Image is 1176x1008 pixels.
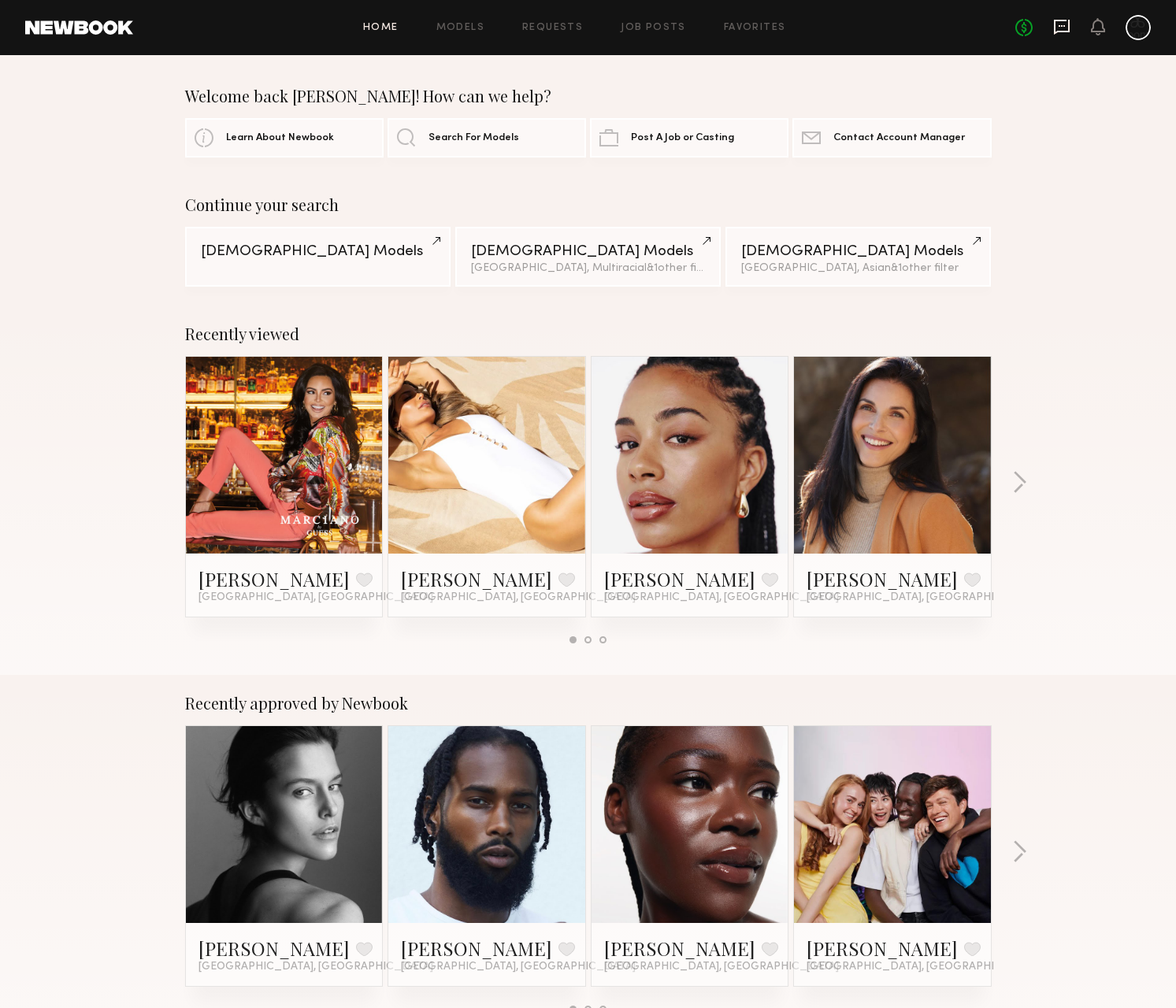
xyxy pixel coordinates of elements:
[185,87,992,106] div: Welcome back [PERSON_NAME]! How can we help?
[631,133,734,143] span: Post A Job or Casting
[833,133,965,143] span: Contact Account Manager
[647,263,714,273] span: & 1 other filter
[522,23,583,33] a: Requests
[363,23,399,33] a: Home
[436,23,484,33] a: Models
[185,118,384,157] a: Learn About Newbook
[807,961,1041,973] span: [GEOGRAPHIC_DATA], [GEOGRAPHIC_DATA]
[185,324,992,343] div: Recently viewed
[792,118,991,157] a: Contact Account Manager
[226,133,334,143] span: Learn About Newbook
[590,118,788,157] a: Post A Job or Casting
[725,227,991,287] a: [DEMOGRAPHIC_DATA] Models[GEOGRAPHIC_DATA], Asian&1other filter
[201,244,435,259] div: [DEMOGRAPHIC_DATA] Models
[807,566,958,591] a: [PERSON_NAME]
[198,961,433,973] span: [GEOGRAPHIC_DATA], [GEOGRAPHIC_DATA]
[604,566,755,591] a: [PERSON_NAME]
[401,591,636,604] span: [GEOGRAPHIC_DATA], [GEOGRAPHIC_DATA]
[604,936,755,961] a: [PERSON_NAME]
[807,591,1041,604] span: [GEOGRAPHIC_DATA], [GEOGRAPHIC_DATA]
[198,591,433,604] span: [GEOGRAPHIC_DATA], [GEOGRAPHIC_DATA]
[185,227,451,287] a: [DEMOGRAPHIC_DATA] Models
[724,23,786,33] a: Favorites
[388,118,586,157] a: Search For Models
[621,23,686,33] a: Job Posts
[891,263,959,273] span: & 1 other filter
[401,936,552,961] a: [PERSON_NAME]
[471,244,705,259] div: [DEMOGRAPHIC_DATA] Models
[401,961,636,973] span: [GEOGRAPHIC_DATA], [GEOGRAPHIC_DATA]
[741,244,975,259] div: [DEMOGRAPHIC_DATA] Models
[455,227,721,287] a: [DEMOGRAPHIC_DATA] Models[GEOGRAPHIC_DATA], Multiracial&1other filter
[185,694,992,713] div: Recently approved by Newbook
[428,133,519,143] span: Search For Models
[471,263,705,274] div: [GEOGRAPHIC_DATA], Multiracial
[741,263,975,274] div: [GEOGRAPHIC_DATA], Asian
[401,566,552,591] a: [PERSON_NAME]
[198,936,350,961] a: [PERSON_NAME]
[807,936,958,961] a: [PERSON_NAME]
[185,195,992,214] div: Continue your search
[198,566,350,591] a: [PERSON_NAME]
[604,591,839,604] span: [GEOGRAPHIC_DATA], [GEOGRAPHIC_DATA]
[604,961,839,973] span: [GEOGRAPHIC_DATA], [GEOGRAPHIC_DATA]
